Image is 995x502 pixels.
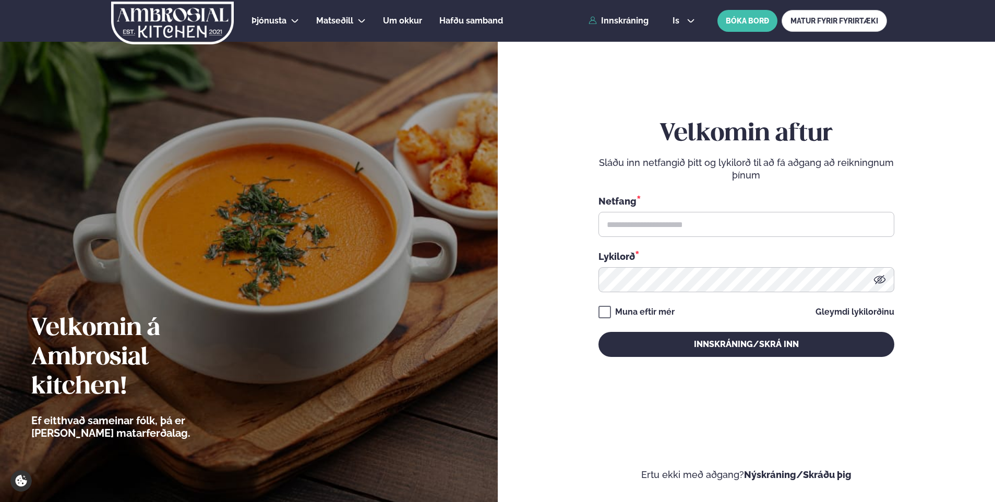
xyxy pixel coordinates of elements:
[251,15,286,27] a: Þjónusta
[598,157,894,182] p: Sláðu inn netfangið þitt og lykilorð til að fá aðgang að reikningnum þínum
[110,2,235,44] img: logo
[316,15,353,27] a: Matseðill
[383,15,422,27] a: Um okkur
[816,308,894,316] a: Gleymdi lykilorðinu
[439,15,503,27] a: Hafðu samband
[589,16,649,26] a: Innskráning
[10,470,32,492] a: Cookie settings
[383,16,422,26] span: Um okkur
[439,16,503,26] span: Hafðu samband
[598,194,894,208] div: Netfang
[31,314,248,402] h2: Velkomin á Ambrosial kitchen!
[316,16,353,26] span: Matseðill
[744,469,852,480] a: Nýskráning/Skráðu þig
[529,469,964,481] p: Ertu ekki með aðgang?
[782,10,887,32] a: MATUR FYRIR FYRIRTÆKI
[664,17,703,25] button: is
[598,332,894,357] button: Innskráning/Skrá inn
[673,17,682,25] span: is
[251,16,286,26] span: Þjónusta
[717,10,777,32] button: BÓKA BORÐ
[31,414,248,439] p: Ef eitthvað sameinar fólk, þá er [PERSON_NAME] matarferðalag.
[598,249,894,263] div: Lykilorð
[598,119,894,149] h2: Velkomin aftur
